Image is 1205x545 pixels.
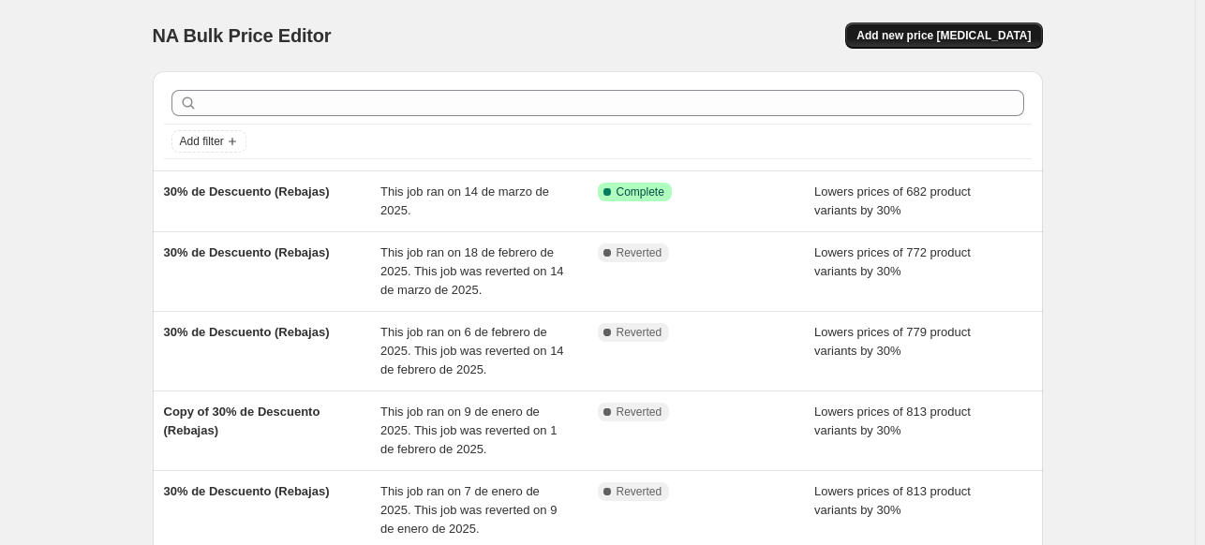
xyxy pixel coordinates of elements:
span: Lowers prices of 813 product variants by 30% [814,484,971,517]
span: Lowers prices of 813 product variants by 30% [814,405,971,437]
span: Reverted [617,484,662,499]
span: Lowers prices of 779 product variants by 30% [814,325,971,358]
span: Reverted [617,325,662,340]
span: Lowers prices of 682 product variants by 30% [814,184,971,217]
button: Add new price [MEDICAL_DATA] [845,22,1042,49]
span: This job ran on 7 de enero de 2025. This job was reverted on 9 de enero de 2025. [380,484,557,536]
span: Lowers prices of 772 product variants by 30% [814,245,971,278]
span: 30% de Descuento (Rebajas) [164,184,330,199]
span: 30% de Descuento (Rebajas) [164,484,330,498]
span: Reverted [617,405,662,420]
span: This job ran on 18 de febrero de 2025. This job was reverted on 14 de marzo de 2025. [380,245,564,297]
span: 30% de Descuento (Rebajas) [164,325,330,339]
span: Add filter [180,134,224,149]
button: Add filter [171,130,246,153]
span: Add new price [MEDICAL_DATA] [856,28,1031,43]
span: 30% de Descuento (Rebajas) [164,245,330,259]
span: This job ran on 14 de marzo de 2025. [380,184,549,217]
span: This job ran on 6 de febrero de 2025. This job was reverted on 14 de febrero de 2025. [380,325,564,376]
span: Complete [617,184,664,199]
span: Reverted [617,245,662,260]
span: Copy of 30% de Descuento (Rebajas) [164,405,320,437]
span: NA Bulk Price Editor [153,25,332,46]
span: This job ran on 9 de enero de 2025. This job was reverted on 1 de febrero de 2025. [380,405,557,456]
